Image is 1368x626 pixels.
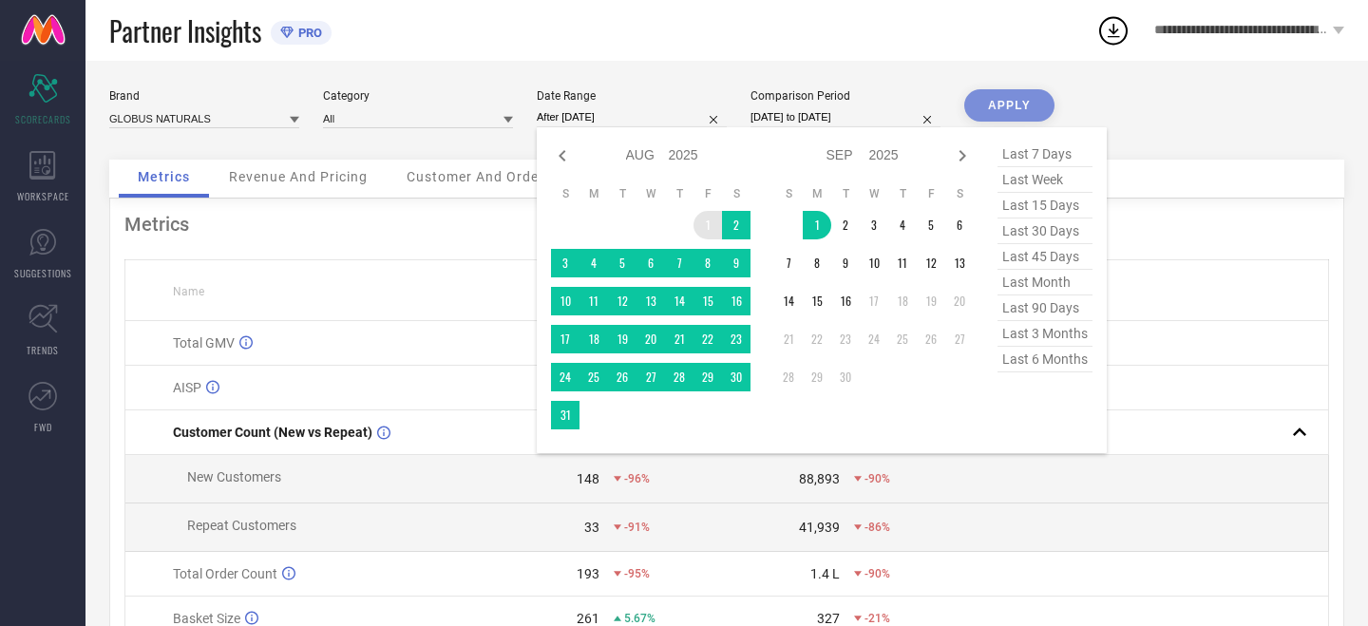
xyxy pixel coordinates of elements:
[551,287,579,315] td: Sun Aug 10 2025
[860,186,888,201] th: Wednesday
[323,89,513,103] div: Category
[750,89,940,103] div: Comparison Period
[579,287,608,315] td: Mon Aug 11 2025
[997,167,1092,193] span: last week
[579,363,608,391] td: Mon Aug 25 2025
[15,112,71,126] span: SCORECARDS
[774,186,803,201] th: Sunday
[636,186,665,201] th: Wednesday
[917,211,945,239] td: Fri Sep 05 2025
[551,144,574,167] div: Previous month
[693,211,722,239] td: Fri Aug 01 2025
[750,107,940,127] input: Select comparison period
[608,249,636,277] td: Tue Aug 05 2025
[608,287,636,315] td: Tue Aug 12 2025
[864,612,890,625] span: -21%
[294,26,322,40] span: PRO
[722,186,750,201] th: Saturday
[577,611,599,626] div: 261
[551,249,579,277] td: Sun Aug 03 2025
[27,343,59,357] span: TRENDS
[407,169,552,184] span: Customer And Orders
[665,325,693,353] td: Thu Aug 21 2025
[917,287,945,315] td: Fri Sep 19 2025
[624,472,650,485] span: -96%
[551,325,579,353] td: Sun Aug 17 2025
[693,249,722,277] td: Fri Aug 08 2025
[722,325,750,353] td: Sat Aug 23 2025
[997,193,1092,218] span: last 15 days
[577,471,599,486] div: 148
[608,325,636,353] td: Tue Aug 19 2025
[173,380,201,395] span: AISP
[997,347,1092,372] span: last 6 months
[803,249,831,277] td: Mon Sep 08 2025
[997,218,1092,244] span: last 30 days
[109,11,261,50] span: Partner Insights
[693,325,722,353] td: Fri Aug 22 2025
[997,321,1092,347] span: last 3 months
[917,186,945,201] th: Friday
[888,186,917,201] th: Thursday
[774,325,803,353] td: Sun Sep 21 2025
[665,363,693,391] td: Thu Aug 28 2025
[864,567,890,580] span: -90%
[945,211,974,239] td: Sat Sep 06 2025
[636,249,665,277] td: Wed Aug 06 2025
[997,295,1092,321] span: last 90 days
[722,249,750,277] td: Sat Aug 09 2025
[1096,13,1130,47] div: Open download list
[665,186,693,201] th: Thursday
[831,211,860,239] td: Tue Sep 02 2025
[608,186,636,201] th: Tuesday
[173,425,372,440] span: Customer Count (New vs Repeat)
[803,211,831,239] td: Mon Sep 01 2025
[831,363,860,391] td: Tue Sep 30 2025
[799,520,840,535] div: 41,939
[722,363,750,391] td: Sat Aug 30 2025
[636,287,665,315] td: Wed Aug 13 2025
[722,211,750,239] td: Sat Aug 02 2025
[624,612,655,625] span: 5.67%
[665,287,693,315] td: Thu Aug 14 2025
[624,567,650,580] span: -95%
[14,266,72,280] span: SUGGESTIONS
[774,363,803,391] td: Sun Sep 28 2025
[860,287,888,315] td: Wed Sep 17 2025
[173,285,204,298] span: Name
[888,211,917,239] td: Thu Sep 04 2025
[138,169,190,184] span: Metrics
[551,401,579,429] td: Sun Aug 31 2025
[187,469,281,484] span: New Customers
[187,518,296,533] span: Repeat Customers
[577,566,599,581] div: 193
[803,186,831,201] th: Monday
[864,521,890,534] span: -86%
[831,287,860,315] td: Tue Sep 16 2025
[109,89,299,103] div: Brand
[229,169,368,184] span: Revenue And Pricing
[608,363,636,391] td: Tue Aug 26 2025
[803,325,831,353] td: Mon Sep 22 2025
[584,520,599,535] div: 33
[860,325,888,353] td: Wed Sep 24 2025
[945,249,974,277] td: Sat Sep 13 2025
[945,287,974,315] td: Sat Sep 20 2025
[860,249,888,277] td: Wed Sep 10 2025
[624,521,650,534] span: -91%
[17,189,69,203] span: WORKSPACE
[799,471,840,486] div: 88,893
[722,287,750,315] td: Sat Aug 16 2025
[888,249,917,277] td: Thu Sep 11 2025
[173,611,240,626] span: Basket Size
[888,287,917,315] td: Thu Sep 18 2025
[693,186,722,201] th: Friday
[951,144,974,167] div: Next month
[774,287,803,315] td: Sun Sep 14 2025
[551,186,579,201] th: Sunday
[831,325,860,353] td: Tue Sep 23 2025
[693,287,722,315] td: Fri Aug 15 2025
[173,335,235,351] span: Total GMV
[803,287,831,315] td: Mon Sep 15 2025
[860,211,888,239] td: Wed Sep 03 2025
